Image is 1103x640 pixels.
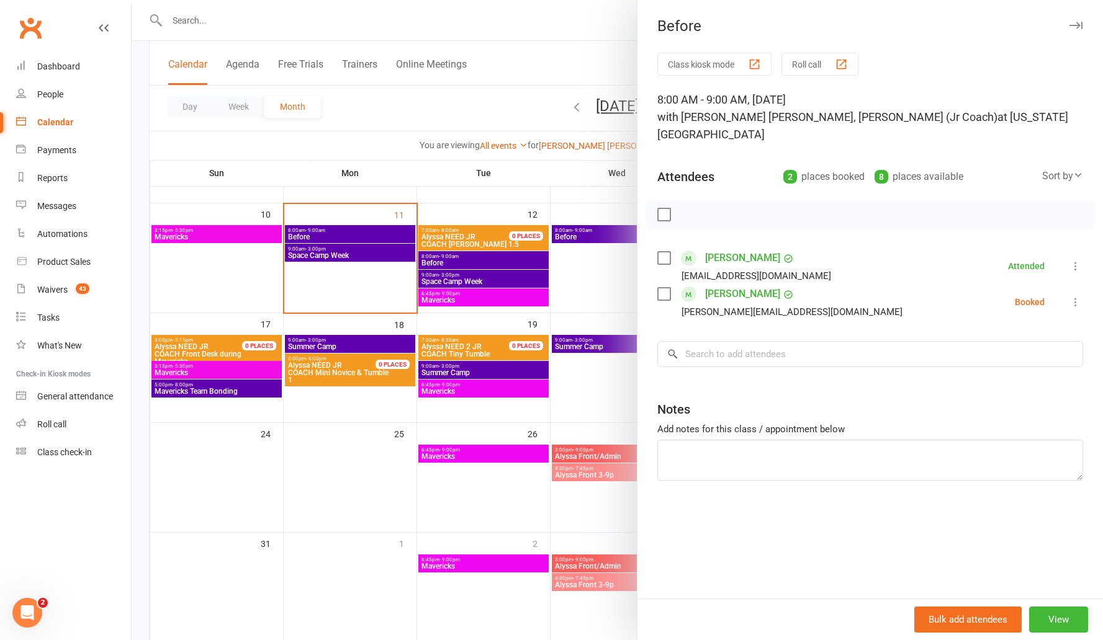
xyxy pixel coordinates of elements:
div: Payments [37,145,76,155]
div: 8:00 AM - 9:00 AM, [DATE] [657,91,1083,143]
div: Dashboard [37,61,80,71]
a: What's New [16,332,131,360]
a: Dashboard [16,53,131,81]
button: Bulk add attendees [914,607,1022,633]
button: Roll call [781,53,858,76]
a: Product Sales [16,248,131,276]
a: Automations [16,220,131,248]
a: Clubworx [15,12,46,43]
div: 8 [875,170,888,184]
a: Tasks [16,304,131,332]
div: Class check-in [37,447,92,457]
iframe: Intercom live chat [12,598,42,628]
span: with [PERSON_NAME] [PERSON_NAME], [PERSON_NAME] (Jr Coach) [657,110,997,123]
div: places booked [783,168,865,185]
a: Calendar [16,109,131,136]
div: [PERSON_NAME][EMAIL_ADDRESS][DOMAIN_NAME] [682,304,903,320]
div: Roll call [37,419,66,429]
button: Class kiosk mode [657,53,772,76]
span: 2 [38,598,48,608]
div: Waivers [37,285,68,295]
div: Tasks [37,313,60,322]
div: [EMAIL_ADDRESS][DOMAIN_NAME] [682,268,831,284]
a: Waivers 43 [16,276,131,304]
button: View [1029,607,1088,633]
div: Notes [657,401,690,418]
div: Reports [37,173,68,183]
a: Class kiosk mode [16,438,131,466]
div: 2 [783,170,797,184]
div: General attendance [37,391,113,401]
div: Attended [1008,262,1045,270]
a: People [16,81,131,109]
a: Payments [16,136,131,164]
span: 43 [76,283,89,294]
div: Attendees [657,168,714,185]
a: [PERSON_NAME] [705,248,780,268]
a: General attendance kiosk mode [16,383,131,411]
input: Search to add attendees [657,341,1083,367]
div: Product Sales [37,257,91,267]
div: Before [637,17,1103,35]
div: Automations [37,229,88,239]
div: places available [875,168,963,185]
div: Add notes for this class / appointment below [657,422,1083,437]
div: Messages [37,201,76,211]
div: Sort by [1042,168,1083,184]
a: [PERSON_NAME] [705,284,780,304]
div: What's New [37,340,82,350]
div: People [37,89,63,99]
div: Booked [1015,298,1045,306]
a: Messages [16,192,131,220]
div: Calendar [37,117,73,127]
a: Reports [16,164,131,192]
a: Roll call [16,411,131,438]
